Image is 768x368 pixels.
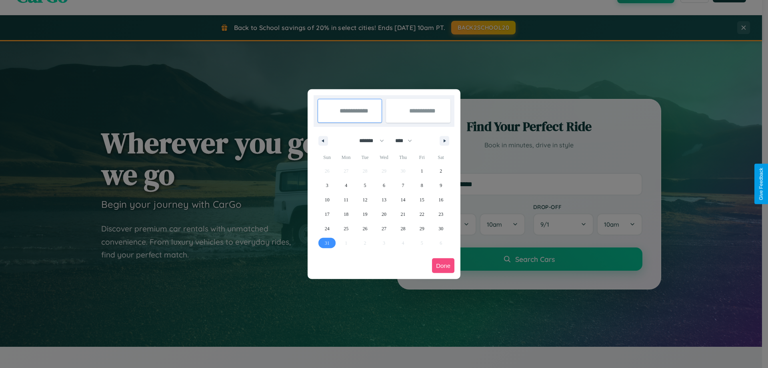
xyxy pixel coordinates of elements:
span: 28 [400,221,405,236]
button: 31 [318,236,336,250]
button: 18 [336,207,355,221]
span: 24 [325,221,330,236]
button: 19 [356,207,374,221]
button: 16 [432,193,450,207]
span: 17 [325,207,330,221]
span: 6 [383,178,385,193]
button: 20 [374,207,393,221]
button: 8 [412,178,431,193]
button: 9 [432,178,450,193]
span: 29 [420,221,424,236]
span: Fri [412,151,431,164]
span: 7 [402,178,404,193]
button: 13 [374,193,393,207]
span: Wed [374,151,393,164]
button: 17 [318,207,336,221]
span: 18 [344,207,348,221]
span: 16 [438,193,443,207]
span: 31 [325,236,330,250]
span: 12 [363,193,368,207]
span: Sat [432,151,450,164]
button: 3 [318,178,336,193]
button: 10 [318,193,336,207]
button: 6 [374,178,393,193]
button: 5 [356,178,374,193]
span: 20 [382,207,386,221]
span: 3 [326,178,328,193]
span: Mon [336,151,355,164]
span: 21 [400,207,405,221]
span: 19 [363,207,368,221]
span: 26 [363,221,368,236]
div: Give Feedback [758,168,764,200]
button: 2 [432,164,450,178]
span: Thu [394,151,412,164]
span: 5 [364,178,366,193]
span: 23 [438,207,443,221]
span: 8 [421,178,423,193]
span: 27 [382,221,386,236]
span: 14 [400,193,405,207]
button: 7 [394,178,412,193]
button: 15 [412,193,431,207]
span: 30 [438,221,443,236]
span: 9 [440,178,442,193]
button: 29 [412,221,431,236]
span: 13 [382,193,386,207]
span: 15 [420,193,424,207]
span: 10 [325,193,330,207]
button: 12 [356,193,374,207]
span: 2 [440,164,442,178]
span: 11 [344,193,348,207]
span: 25 [344,221,348,236]
button: 22 [412,207,431,221]
button: 28 [394,221,412,236]
button: 30 [432,221,450,236]
span: 22 [420,207,424,221]
button: 25 [336,221,355,236]
button: 23 [432,207,450,221]
button: 26 [356,221,374,236]
button: 1 [412,164,431,178]
button: 14 [394,193,412,207]
span: Tue [356,151,374,164]
button: 24 [318,221,336,236]
span: 4 [345,178,347,193]
span: 1 [421,164,423,178]
button: 21 [394,207,412,221]
button: 11 [336,193,355,207]
button: 27 [374,221,393,236]
button: 4 [336,178,355,193]
button: Done [432,258,454,273]
span: Sun [318,151,336,164]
